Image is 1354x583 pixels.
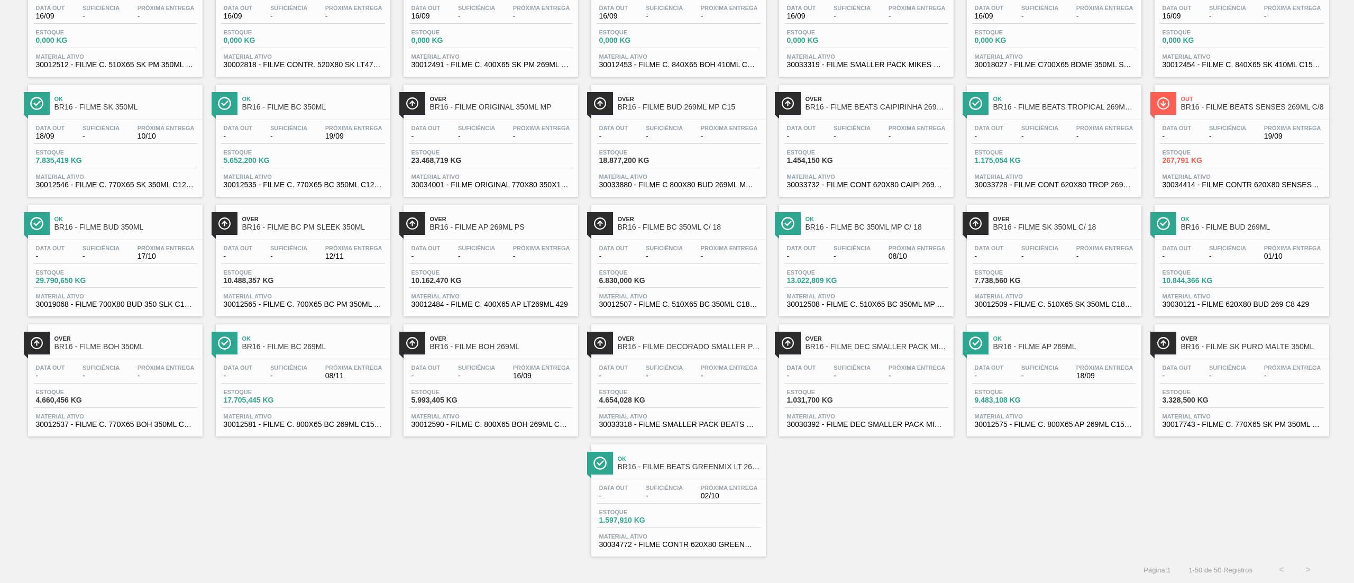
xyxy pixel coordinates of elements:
[242,216,385,222] span: Over
[430,343,573,351] span: BR16 - FILME BOH 269ML
[458,132,495,140] span: -
[138,5,195,11] span: Próxima Entrega
[781,217,794,230] img: Ícone
[618,103,761,111] span: BR16 - FILME BUD 269ML MP C15
[599,125,628,131] span: Data out
[889,132,946,140] span: -
[599,181,758,189] span: 30033880 - FILME C 800X80 BUD 269ML MP C15
[224,61,382,69] span: 30002818 - FILME CONTR. 520X80 SK LT473 C18
[701,245,758,251] span: Próxima Entrega
[959,77,1147,197] a: ÍconeOkBR16 - FILME BEATS TROPICAL 269ML C/8Data out-Suficiência-Próxima Entrega-Estoque1.175,054...
[1163,157,1237,165] span: 267,791 KG
[242,335,385,342] span: Ok
[993,96,1136,102] span: Ok
[993,335,1136,342] span: Ok
[224,132,253,140] span: -
[599,37,673,44] span: 0,000 KG
[270,12,307,20] span: -
[1021,12,1058,20] span: -
[975,125,1004,131] span: Data out
[1147,197,1334,317] a: ÍconeOkBR16 - FILME BUD 269MLData out-Suficiência-Próxima Entrega01/10Estoque10.844,366 KGMateria...
[1021,245,1058,251] span: Suficiência
[242,103,385,111] span: BR16 - FILME BC 350ML
[834,132,871,140] span: -
[36,269,110,276] span: Estoque
[1209,132,1246,140] span: -
[224,53,382,60] span: Material ativo
[975,132,1004,140] span: -
[83,5,120,11] span: Suficiência
[975,269,1049,276] span: Estoque
[458,252,495,260] span: -
[593,97,607,110] img: Ícone
[787,269,861,276] span: Estoque
[787,174,946,180] span: Material ativo
[1076,12,1133,20] span: -
[138,252,195,260] span: 17/10
[36,132,65,140] span: 18/09
[975,5,1004,11] span: Data out
[969,217,982,230] img: Ícone
[406,336,419,350] img: Ícone
[787,300,946,308] span: 30012508 - FILME C. 510X65 BC 350ML MP C18 429
[646,5,683,11] span: Suficiência
[599,53,758,60] span: Material ativo
[1021,5,1058,11] span: Suficiência
[208,316,396,436] a: ÍconeOkBR16 - FILME BC 269MLData out-Suficiência-Próxima Entrega08/11Estoque17.705,445 KGMaterial...
[513,132,570,140] span: -
[218,217,231,230] img: Ícone
[1209,12,1246,20] span: -
[806,223,948,231] span: BR16 - FILME BC 350ML MP C/ 18
[36,300,195,308] span: 30019068 - FILME 700X80 BUD 350 SLK C12 429
[583,316,771,436] a: ÍconeOverBR16 - FILME DECORADO SMALLER PACK 269MLData out-Suficiência-Próxima Entrega-Estoque4.65...
[270,5,307,11] span: Suficiência
[975,37,1049,44] span: 0,000 KG
[806,343,948,351] span: BR16 - FILME DEC SMALLER PACK MIKES 300X880
[513,5,570,11] span: Próxima Entrega
[411,132,441,140] span: -
[36,12,65,20] span: 16/09
[1209,245,1246,251] span: Suficiência
[701,125,758,131] span: Próxima Entrega
[83,252,120,260] span: -
[787,37,861,44] span: 0,000 KG
[1209,125,1246,131] span: Suficiência
[969,336,982,350] img: Ícone
[138,12,195,20] span: -
[1021,252,1058,260] span: -
[599,157,673,165] span: 18.877,200 KG
[411,53,570,60] span: Material ativo
[959,197,1147,317] a: ÍconeOverBR16 - FILME SK 350ML C/ 18Data out-Suficiência-Próxima Entrega-Estoque7.738,560 KGMater...
[1163,53,1321,60] span: Material ativo
[36,29,110,35] span: Estoque
[1264,5,1321,11] span: Próxima Entrega
[138,132,195,140] span: 10/10
[787,5,816,11] span: Data out
[975,53,1133,60] span: Material ativo
[430,216,573,222] span: Over
[599,61,758,69] span: 30012453 - FILME C. 840X65 BOH 410ML C15 MP 429
[411,125,441,131] span: Data out
[406,97,419,110] img: Ícone
[224,174,382,180] span: Material ativo
[242,223,385,231] span: BR16 - FILME BC PM SLEEK 350ML
[36,61,195,69] span: 30012512 - FILME C. 510X65 SK PM 350ML MP C18 429
[787,181,946,189] span: 30033732 - FILME CONT 620X80 CAIPI 269ML C 8 NIV25
[325,132,382,140] span: 19/09
[975,300,1133,308] span: 30012509 - FILME C. 510X65 SK 350ML C18 429
[36,5,65,11] span: Data out
[30,97,43,110] img: Ícone
[36,157,110,165] span: 7.835,419 KG
[1209,252,1246,260] span: -
[411,61,570,69] span: 30012491 - FILME C. 400X65 SK PM 269ML C15 429
[36,125,65,131] span: Data out
[430,96,573,102] span: Over
[1163,269,1237,276] span: Estoque
[36,277,110,285] span: 29.790,650 KG
[430,223,573,231] span: BR16 - FILME AP 269ML PS
[599,149,673,156] span: Estoque
[396,197,583,317] a: ÍconeOverBR16 - FILME AP 269ML PSData out-Suficiência-Próxima Entrega-Estoque10.162,470 KGMateria...
[593,217,607,230] img: Ícone
[20,77,208,197] a: ÍconeOkBR16 - FILME SK 350MLData out18/09Suficiência-Próxima Entrega10/10Estoque7.835,419 KGMater...
[1264,125,1321,131] span: Próxima Entrega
